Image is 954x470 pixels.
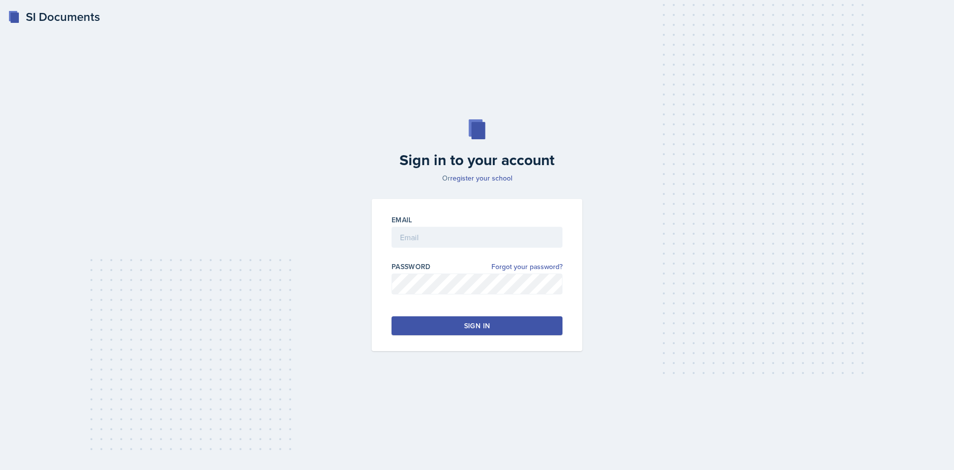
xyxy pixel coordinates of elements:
h2: Sign in to your account [366,151,588,169]
a: SI Documents [8,8,100,26]
input: Email [392,227,562,248]
label: Password [392,262,431,272]
label: Email [392,215,412,225]
a: register your school [450,173,512,183]
button: Sign in [392,316,562,335]
a: Forgot your password? [491,262,562,272]
div: Sign in [464,321,490,331]
p: Or [366,173,588,183]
